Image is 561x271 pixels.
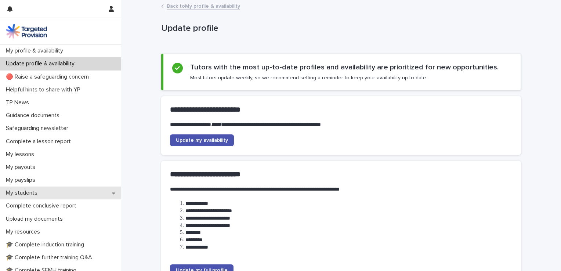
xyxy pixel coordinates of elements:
[190,63,499,72] h2: Tutors with the most up-to-date profiles and availability are prioritized for new opportunities.
[3,254,98,261] p: 🎓 Complete further training Q&A
[161,23,518,34] p: Update profile
[3,216,69,223] p: Upload my documents
[3,177,41,184] p: My payslips
[3,60,80,67] p: Update profile & availability
[3,73,95,80] p: 🔴 Raise a safeguarding concern
[170,134,234,146] a: Update my availability
[3,125,74,132] p: Safeguarding newsletter
[3,228,46,235] p: My resources
[6,24,47,39] img: M5nRWzHhSzIhMunXDL62
[3,99,35,106] p: TP News
[176,138,228,143] span: Update my availability
[3,164,41,171] p: My payouts
[3,202,82,209] p: Complete conclusive report
[3,189,43,196] p: My students
[167,1,240,10] a: Back toMy profile & availability
[3,112,65,119] p: Guidance documents
[3,47,69,54] p: My profile & availability
[3,86,86,93] p: Helpful hints to share with YP
[3,241,90,248] p: 🎓 Complete induction training
[190,75,427,81] p: Most tutors update weekly, so we recommend setting a reminder to keep your availability up-to-date.
[3,151,40,158] p: My lessons
[3,138,77,145] p: Complete a lesson report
